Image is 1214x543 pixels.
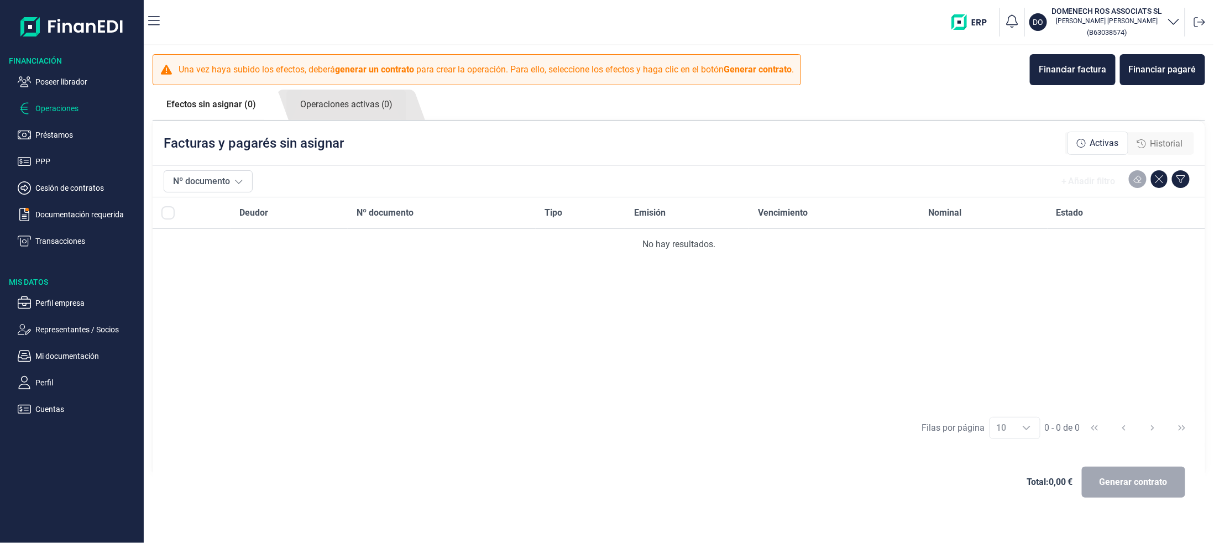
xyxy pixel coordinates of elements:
button: Transacciones [18,234,139,248]
p: [PERSON_NAME] [PERSON_NAME] [1051,17,1163,25]
p: Perfil [35,376,139,389]
img: erp [951,14,995,30]
p: Una vez haya subido los efectos, deberá para crear la operación. Para ello, seleccione los efecto... [179,63,794,76]
span: Deudor [239,206,268,220]
div: No hay resultados. [161,238,1196,251]
b: generar un contrato [335,64,414,75]
p: Cuentas [35,403,139,416]
h3: DOMENECH ROS ASSOCIATS SL [1051,6,1163,17]
p: Préstamos [35,128,139,142]
small: Copiar cif [1087,28,1127,36]
button: Cuentas [18,403,139,416]
div: All items unselected [161,206,175,220]
button: Perfil empresa [18,296,139,310]
a: Operaciones activas (0) [286,90,406,120]
p: Operaciones [35,102,139,115]
span: Nominal [928,206,961,220]
button: First Page [1081,415,1108,441]
p: Poseer librador [35,75,139,88]
button: Nº documento [164,170,253,192]
button: Previous Page [1111,415,1137,441]
span: Vencimiento [758,206,808,220]
p: Cesión de contratos [35,181,139,195]
p: Facturas y pagarés sin asignar [164,134,344,152]
span: Historial [1150,137,1183,150]
button: DODOMENECH ROS ASSOCIATS SL[PERSON_NAME] [PERSON_NAME](B63038574) [1029,6,1180,39]
span: Total: 0,00 € [1027,476,1073,489]
img: Logo de aplicación [20,9,124,44]
button: Financiar pagaré [1120,54,1205,85]
p: Transacciones [35,234,139,248]
span: 0 - 0 de 0 [1045,424,1080,432]
p: Mi documentación [35,349,139,363]
a: Efectos sin asignar (0) [153,90,270,119]
button: Operaciones [18,102,139,115]
button: Mi documentación [18,349,139,363]
p: PPP [35,155,139,168]
div: Historial [1128,133,1192,155]
button: Perfil [18,376,139,389]
button: Last Page [1169,415,1195,441]
button: Next Page [1139,415,1166,441]
div: Choose [1013,417,1040,438]
button: Representantes / Socios [18,323,139,336]
button: Poseer librador [18,75,139,88]
p: DO [1033,17,1044,28]
span: Activas [1090,137,1119,150]
button: Financiar factura [1030,54,1116,85]
p: Documentación requerida [35,208,139,221]
span: Nº documento [357,206,414,220]
button: Documentación requerida [18,208,139,221]
button: Cesión de contratos [18,181,139,195]
span: Emisión [634,206,666,220]
p: Perfil empresa [35,296,139,310]
div: Filas por página [922,421,985,435]
button: PPP [18,155,139,168]
b: Generar contrato [724,64,792,75]
div: Activas [1068,132,1128,155]
div: Financiar pagaré [1129,63,1196,76]
span: Tipo [545,206,562,220]
span: Estado [1056,206,1084,220]
div: Financiar factura [1039,63,1107,76]
p: Representantes / Socios [35,323,139,336]
button: Préstamos [18,128,139,142]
